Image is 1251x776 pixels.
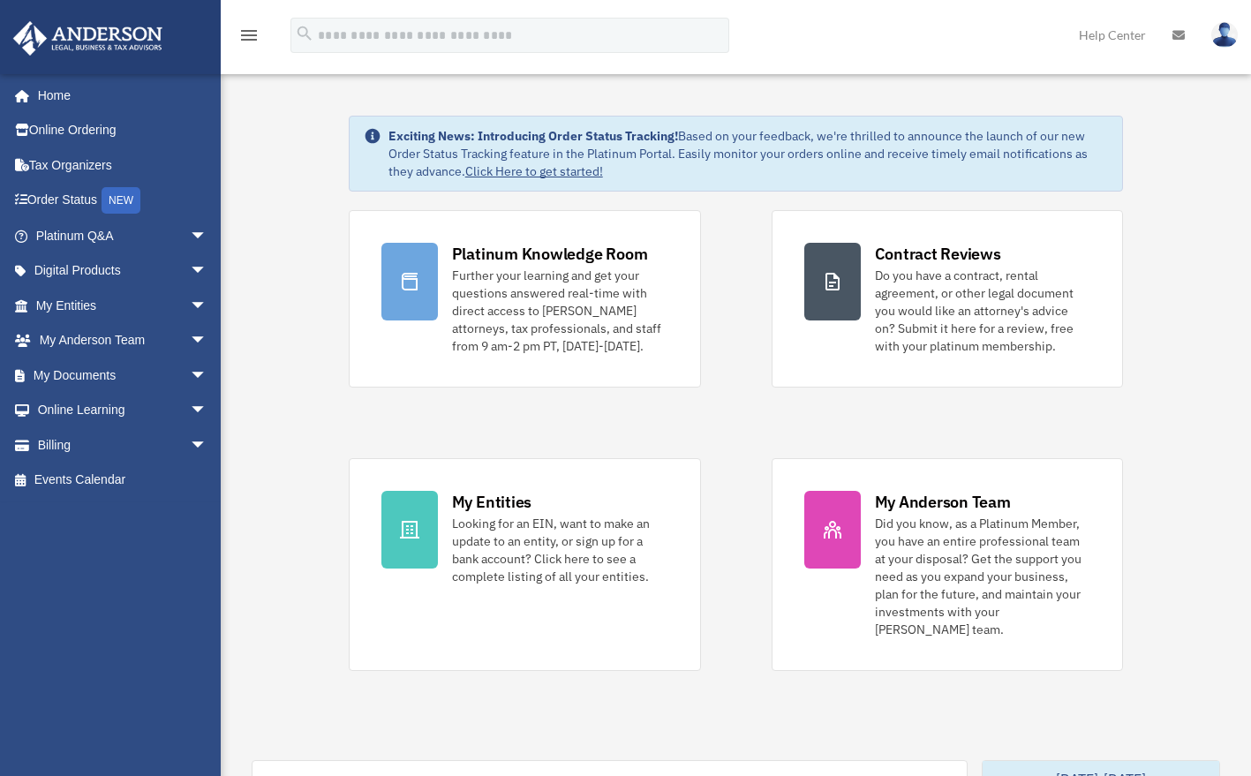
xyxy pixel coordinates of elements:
a: Online Ordering [12,113,234,148]
div: My Anderson Team [875,491,1011,513]
a: Platinum Q&Aarrow_drop_down [12,218,234,253]
a: Contract Reviews Do you have a contract, rental agreement, or other legal document you would like... [772,210,1124,388]
a: My Anderson Team Did you know, as a Platinum Member, you have an entire professional team at your... [772,458,1124,671]
a: Billingarrow_drop_down [12,427,234,463]
span: arrow_drop_down [190,288,225,324]
div: Do you have a contract, rental agreement, or other legal document you would like an attorney's ad... [875,267,1091,355]
a: My Entitiesarrow_drop_down [12,288,234,323]
div: Looking for an EIN, want to make an update to an entity, or sign up for a bank account? Click her... [452,515,668,585]
div: NEW [102,187,140,214]
a: Digital Productsarrow_drop_down [12,253,234,289]
div: Did you know, as a Platinum Member, you have an entire professional team at your disposal? Get th... [875,515,1091,638]
a: My Entities Looking for an EIN, want to make an update to an entity, or sign up for a bank accoun... [349,458,701,671]
span: arrow_drop_down [190,358,225,394]
a: My Documentsarrow_drop_down [12,358,234,393]
a: Online Learningarrow_drop_down [12,393,234,428]
div: Platinum Knowledge Room [452,243,648,265]
div: Further your learning and get your questions answered real-time with direct access to [PERSON_NAM... [452,267,668,355]
a: Platinum Knowledge Room Further your learning and get your questions answered real-time with dire... [349,210,701,388]
img: User Pic [1211,22,1238,48]
div: Contract Reviews [875,243,1001,265]
div: Based on your feedback, we're thrilled to announce the launch of our new Order Status Tracking fe... [388,127,1109,180]
img: Anderson Advisors Platinum Portal [8,21,168,56]
span: arrow_drop_down [190,253,225,290]
span: arrow_drop_down [190,218,225,254]
a: Events Calendar [12,463,234,498]
a: menu [238,31,260,46]
a: Click Here to get started! [465,163,603,179]
span: arrow_drop_down [190,393,225,429]
div: My Entities [452,491,531,513]
span: arrow_drop_down [190,323,225,359]
a: Home [12,78,225,113]
i: search [295,24,314,43]
i: menu [238,25,260,46]
a: Order StatusNEW [12,183,234,219]
a: My Anderson Teamarrow_drop_down [12,323,234,358]
strong: Exciting News: Introducing Order Status Tracking! [388,128,678,144]
a: Tax Organizers [12,147,234,183]
span: arrow_drop_down [190,427,225,463]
